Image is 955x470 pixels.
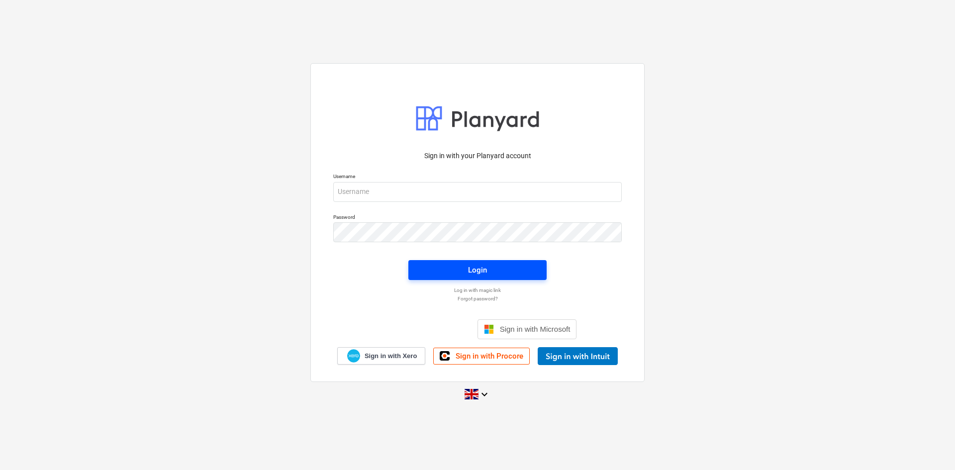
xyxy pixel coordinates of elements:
[374,318,475,340] iframe: Sign in with Google Button
[408,260,547,280] button: Login
[484,324,494,334] img: Microsoft logo
[328,295,627,302] a: Forgot password?
[333,182,622,202] input: Username
[365,352,417,361] span: Sign in with Xero
[333,173,622,182] p: Username
[456,352,523,361] span: Sign in with Procore
[328,287,627,293] a: Log in with magic link
[500,325,571,333] span: Sign in with Microsoft
[333,214,622,222] p: Password
[337,347,426,365] a: Sign in with Xero
[905,422,955,470] iframe: Chat Widget
[347,349,360,363] img: Xero logo
[478,388,490,400] i: keyboard_arrow_down
[433,348,530,365] a: Sign in with Procore
[333,151,622,161] p: Sign in with your Planyard account
[468,264,487,277] div: Login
